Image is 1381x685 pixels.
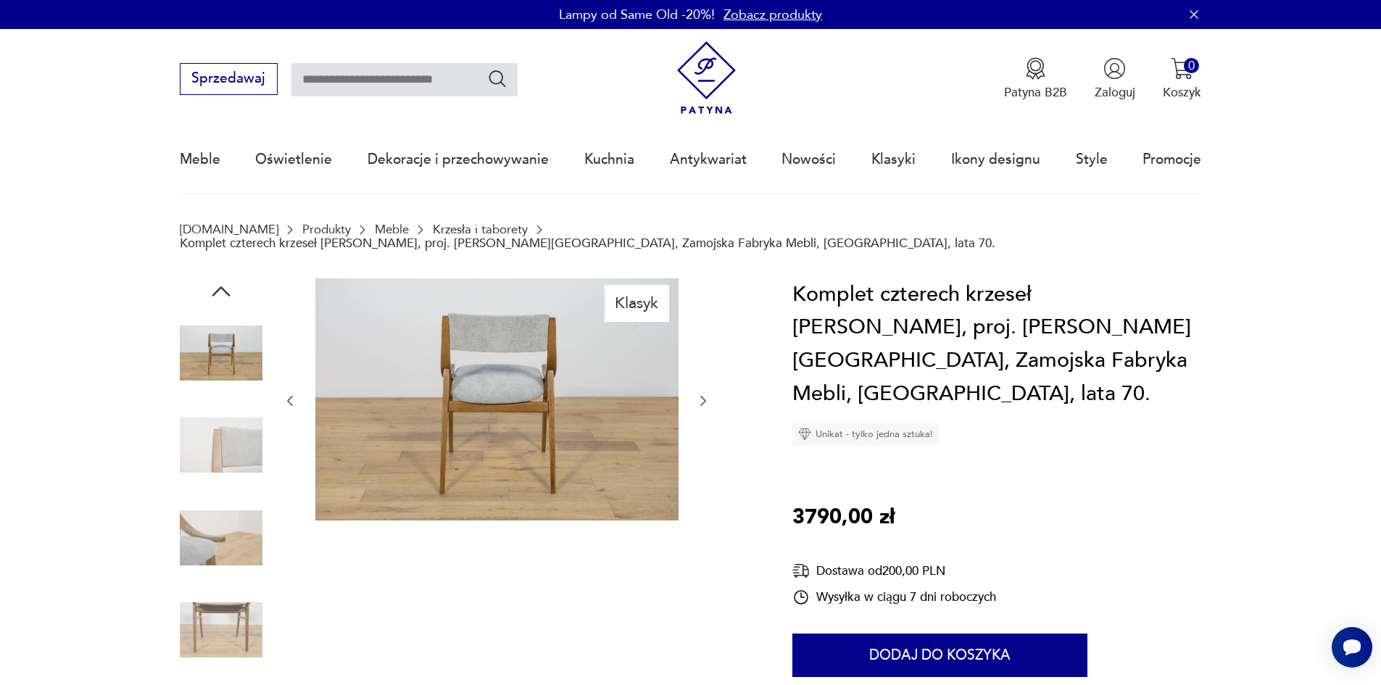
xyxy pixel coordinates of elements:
[180,63,278,95] button: Sprzedawaj
[433,223,528,236] a: Krzesła i taborety
[1332,627,1372,668] iframe: Smartsupp widget button
[1184,58,1199,73] div: 0
[1163,84,1201,101] p: Koszyk
[1171,57,1193,80] img: Ikona koszyka
[375,223,409,236] a: Meble
[302,223,351,236] a: Produkty
[315,278,679,520] img: Zdjęcie produktu Komplet czterech krzeseł Skoczek, proj. J. Kędziorek, Zamojska Fabryka Mebli, Po...
[1076,126,1108,193] a: Style
[180,312,262,394] img: Zdjęcie produktu Komplet czterech krzeseł Skoczek, proj. J. Kędziorek, Zamojska Fabryka Mebli, Po...
[1163,57,1201,101] button: 0Koszyk
[1004,84,1067,101] p: Patyna B2B
[951,126,1040,193] a: Ikony designu
[1024,57,1047,80] img: Ikona medalu
[368,126,549,193] a: Dekoracje i przechowywanie
[798,428,811,441] img: Ikona diamentu
[1095,57,1135,101] button: Zaloguj
[180,126,220,193] a: Meble
[1004,57,1067,101] button: Patyna B2B
[792,562,996,580] div: Dostawa od 200,00 PLN
[180,74,278,86] a: Sprzedawaj
[792,278,1201,410] h1: Komplet czterech krzeseł [PERSON_NAME], proj. [PERSON_NAME][GEOGRAPHIC_DATA], Zamojska Fabryka Me...
[781,126,836,193] a: Nowości
[559,6,715,24] p: Lampy od Same Old -20%!
[180,589,262,671] img: Zdjęcie produktu Komplet czterech krzeseł Skoczek, proj. J. Kędziorek, Zamojska Fabryka Mebli, Po...
[792,634,1087,677] button: Dodaj do koszyka
[1103,57,1126,80] img: Ikonka użytkownika
[792,423,939,445] div: Unikat - tylko jedna sztuka!
[723,6,822,24] a: Zobacz produkty
[605,285,669,321] div: Klasyk
[584,126,634,193] a: Kuchnia
[792,562,810,580] img: Ikona dostawy
[180,236,995,250] p: Komplet czterech krzeseł [PERSON_NAME], proj. [PERSON_NAME][GEOGRAPHIC_DATA], Zamojska Fabryka Me...
[255,126,332,193] a: Oświetlenie
[180,404,262,486] img: Zdjęcie produktu Komplet czterech krzeseł Skoczek, proj. J. Kędziorek, Zamojska Fabryka Mebli, Po...
[180,223,278,236] a: [DOMAIN_NAME]
[871,126,916,193] a: Klasyki
[487,68,508,89] button: Szukaj
[792,589,996,606] div: Wysyłka w ciągu 7 dni roboczych
[1004,57,1067,101] a: Ikona medaluPatyna B2B
[670,41,743,115] img: Patyna - sklep z meblami i dekoracjami vintage
[180,497,262,579] img: Zdjęcie produktu Komplet czterech krzeseł Skoczek, proj. J. Kędziorek, Zamojska Fabryka Mebli, Po...
[1095,84,1135,101] p: Zaloguj
[670,126,747,193] a: Antykwariat
[792,501,895,534] p: 3790,00 zł
[1142,126,1201,193] a: Promocje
